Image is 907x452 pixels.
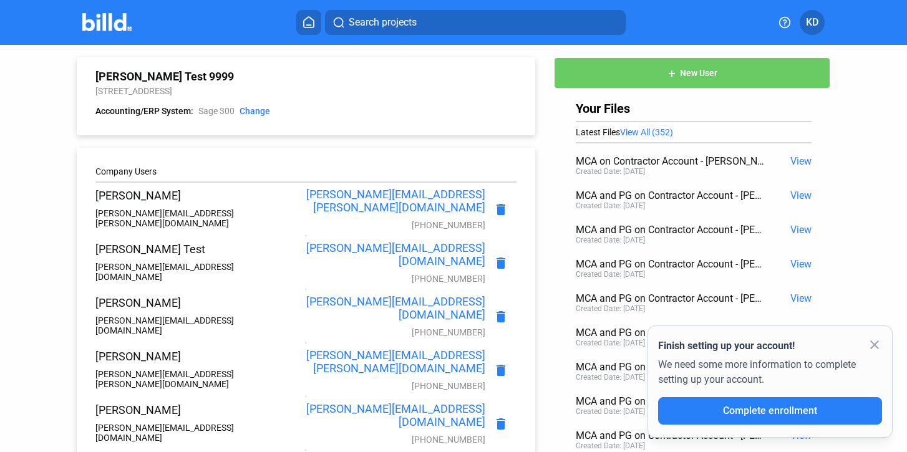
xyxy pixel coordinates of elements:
[554,57,830,89] button: New User
[95,166,517,176] div: Company Users
[95,296,291,309] div: [PERSON_NAME]
[576,270,645,279] div: Created Date: [DATE]
[576,236,645,244] div: Created Date: [DATE]
[680,69,717,79] span: New User
[493,416,508,431] mat-icon: delete
[576,155,765,167] div: MCA on Contractor Account - [PERSON_NAME] Test.pdf
[576,101,812,116] div: Your Files
[493,202,508,217] mat-icon: delete
[290,435,485,445] div: [PHONE_NUMBER]
[493,309,508,324] mat-icon: delete
[576,190,765,201] div: MCA and PG on Contractor Account - [PERSON_NAME] Test.pdf
[95,189,291,202] div: [PERSON_NAME]
[95,243,291,256] div: [PERSON_NAME] Test
[576,292,765,304] div: MCA and PG on Contractor Account - [PERSON_NAME] Test.pdf
[576,304,645,313] div: Created Date: [DATE]
[800,10,825,35] button: KD
[790,224,812,236] span: View
[95,86,517,96] div: [STREET_ADDRESS]
[95,369,291,389] div: [PERSON_NAME][EMAIL_ADDRESS][PERSON_NAME][DOMAIN_NAME]
[667,69,677,79] mat-icon: add
[658,353,882,397] div: We need some more information to complete setting up your account.
[790,292,812,304] span: View
[290,381,485,391] div: [PHONE_NUMBER]
[95,105,193,118] span: Accounting/ERP System:
[95,262,291,282] div: [PERSON_NAME][EMAIL_ADDRESS][DOMAIN_NAME]
[290,402,485,428] div: [PERSON_NAME][EMAIL_ADDRESS][DOMAIN_NAME]
[290,295,485,321] div: [PERSON_NAME][EMAIL_ADDRESS][DOMAIN_NAME]
[867,337,882,352] mat-icon: close
[806,15,818,30] span: KD
[95,350,291,363] div: [PERSON_NAME]
[95,403,291,416] div: [PERSON_NAME]
[723,405,817,416] span: Complete enrollment
[95,315,291,335] div: [PERSON_NAME][EMAIL_ADDRESS][DOMAIN_NAME]
[576,167,645,176] div: Created Date: [DATE]
[198,105,235,118] span: Sage 300
[576,361,765,373] div: MCA and PG on Contractor Account - [PERSON_NAME] Test.pdf
[576,127,812,137] div: Latest Files
[95,70,517,83] div: [PERSON_NAME] Test 9999
[576,201,645,210] div: Created Date: [DATE]
[576,407,645,416] div: Created Date: [DATE]
[576,395,765,407] div: MCA and PG on Contractor Account - [PERSON_NAME] Test.pdf
[576,327,765,339] div: MCA and PG on Contractor Account - [PERSON_NAME] Test.pdf
[493,363,508,378] mat-icon: delete
[95,208,291,228] div: [PERSON_NAME][EMAIL_ADDRESS][PERSON_NAME][DOMAIN_NAME]
[576,224,765,236] div: MCA and PG on Contractor Account - [PERSON_NAME] Test.pdf
[95,423,291,443] div: [PERSON_NAME][EMAIL_ADDRESS][DOMAIN_NAME]
[576,441,645,450] div: Created Date: [DATE]
[493,256,508,271] mat-icon: delete
[576,339,645,347] div: Created Date: [DATE]
[576,258,765,270] div: MCA and PG on Contractor Account - [PERSON_NAME] Test.pdf
[658,339,882,353] div: Finish setting up your account!
[290,188,485,214] div: [PERSON_NAME][EMAIL_ADDRESS][PERSON_NAME][DOMAIN_NAME]
[576,430,765,441] div: MCA and PG on Contractor Account - [PERSON_NAME] Test.pdf
[790,155,812,167] span: View
[82,13,132,31] img: Billd Company Logo
[290,349,485,375] div: [PERSON_NAME][EMAIL_ADDRESS][PERSON_NAME][DOMAIN_NAME]
[620,127,673,137] span: View All (352)
[349,15,417,30] span: Search projects
[290,220,485,230] div: [PHONE_NUMBER]
[658,397,882,425] button: Complete enrollment
[290,327,485,337] div: [PHONE_NUMBER]
[790,258,812,270] span: View
[240,105,270,118] a: Change
[576,373,645,382] div: Created Date: [DATE]
[290,274,485,284] div: [PHONE_NUMBER]
[290,241,485,267] div: [PERSON_NAME][EMAIL_ADDRESS][DOMAIN_NAME]
[325,10,626,35] button: Search projects
[790,190,812,201] span: View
